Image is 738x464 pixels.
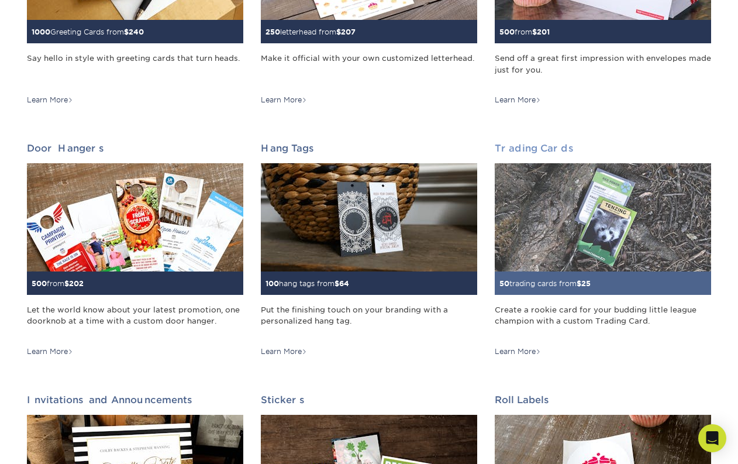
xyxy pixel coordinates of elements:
[27,163,243,271] img: Door Hangers
[265,279,279,288] span: 100
[261,163,477,271] img: Hang Tags
[495,346,541,357] div: Learn More
[495,143,711,154] h2: Trading Cards
[537,28,550,36] span: 201
[261,346,307,357] div: Learn More
[32,279,47,288] span: 500
[27,304,243,338] div: Let the world know about your latest promotion, one doorknob at a time with a custom door hanger.
[261,95,307,105] div: Learn More
[27,143,243,154] h2: Door Hangers
[3,428,99,460] iframe: Google Customer Reviews
[32,279,84,288] small: from
[532,28,537,36] span: $
[698,424,726,452] div: Open Intercom Messenger
[495,163,711,271] img: Trading Cards
[265,28,280,36] span: 250
[27,143,243,357] a: Door Hangers 500from$202 Let the world know about your latest promotion, one doorknob at a time w...
[499,279,591,288] small: trading cards from
[495,304,711,338] div: Create a rookie card for your budding little league champion with a custom Trading Card.
[27,394,243,405] h2: Invitations and Announcements
[124,28,129,36] span: $
[32,28,50,36] span: 1000
[495,394,711,405] h2: Roll Labels
[341,28,356,36] span: 207
[499,28,515,36] span: 500
[27,346,73,357] div: Learn More
[577,279,581,288] span: $
[334,279,339,288] span: $
[261,143,477,154] h2: Hang Tags
[27,53,243,87] div: Say hello in style with greeting cards that turn heads.
[581,279,591,288] span: 25
[261,143,477,357] a: Hang Tags 100hang tags from$64 Put the finishing touch on your branding with a personalized hang ...
[64,279,69,288] span: $
[499,279,509,288] span: 50
[495,143,711,357] a: Trading Cards 50trading cards from$25 Create a rookie card for your budding little league champio...
[261,53,477,87] div: Make it official with your own customized letterhead.
[32,28,144,36] small: Greeting Cards from
[69,279,84,288] span: 202
[265,28,356,36] small: letterhead from
[495,95,541,105] div: Learn More
[265,279,349,288] small: hang tags from
[499,28,550,36] small: from
[336,28,341,36] span: $
[27,95,73,105] div: Learn More
[129,28,144,36] span: 240
[339,279,349,288] span: 64
[261,394,477,405] h2: Stickers
[495,53,711,87] div: Send off a great first impression with envelopes made just for you.
[261,304,477,338] div: Put the finishing touch on your branding with a personalized hang tag.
